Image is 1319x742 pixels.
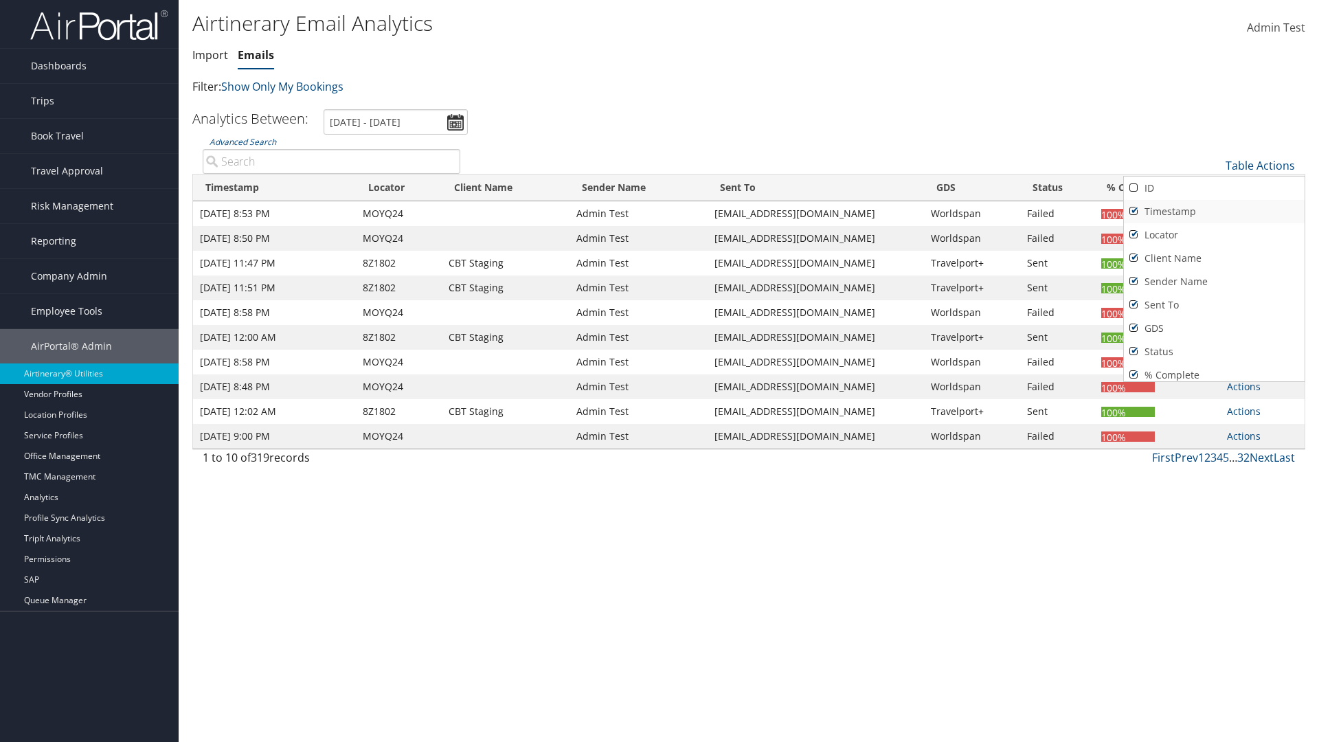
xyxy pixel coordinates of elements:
a: Client Name [1124,247,1305,270]
span: Trips [31,84,54,118]
span: Company Admin [31,259,107,293]
span: Book Travel [31,119,84,153]
a: Locator [1124,223,1305,247]
span: Travel Approval [31,154,103,188]
a: Timestamp [1124,200,1305,223]
a: GDS [1124,317,1305,340]
a: Status [1124,340,1305,363]
span: Employee Tools [31,294,102,328]
img: airportal-logo.png [30,9,168,41]
span: AirPortal® Admin [31,329,112,363]
a: % Complete [1124,363,1305,387]
span: Dashboards [31,49,87,83]
span: Reporting [31,224,76,258]
a: ID [1124,177,1305,200]
a: Sent To [1124,293,1305,317]
span: Risk Management [31,189,113,223]
a: Sender Name [1124,270,1305,293]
